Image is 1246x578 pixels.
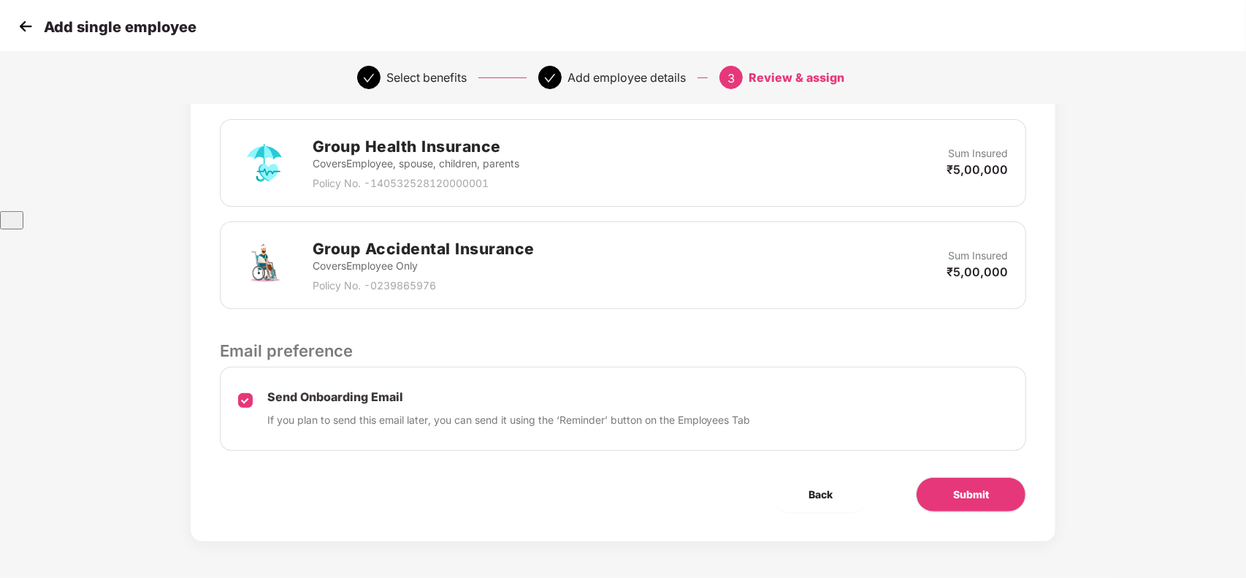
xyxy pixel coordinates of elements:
p: Email preference [220,338,1027,363]
p: ₹5,00,000 [947,264,1008,280]
img: svg+xml;base64,PHN2ZyB4bWxucz0iaHR0cDovL3d3dy53My5vcmcvMjAwMC9zdmciIHdpZHRoPSIzMCIgaGVpZ2h0PSIzMC... [15,15,37,37]
p: If you plan to send this email later, you can send it using the ‘Reminder’ button on the Employee... [267,412,751,428]
h2: Group Accidental Insurance [313,237,535,261]
div: Review & assign [749,66,844,89]
span: check [363,72,375,84]
button: Back [772,477,869,512]
span: Back [809,487,833,503]
p: Sum Insured [948,248,1008,264]
span: check [544,72,556,84]
div: Select benefits [386,66,467,89]
span: Submit [953,487,989,503]
div: Add employee details [567,66,686,89]
p: Send Onboarding Email [267,389,751,405]
button: Submit [916,477,1026,512]
p: Covers Employee Only [313,258,535,274]
p: Policy No. - 0239865976 [313,278,535,294]
p: Add single employee [44,18,196,36]
img: svg+xml;base64,PHN2ZyB4bWxucz0iaHR0cDovL3d3dy53My5vcmcvMjAwMC9zdmciIHdpZHRoPSI3MiIgaGVpZ2h0PSI3Mi... [238,239,291,292]
span: 3 [727,71,735,85]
